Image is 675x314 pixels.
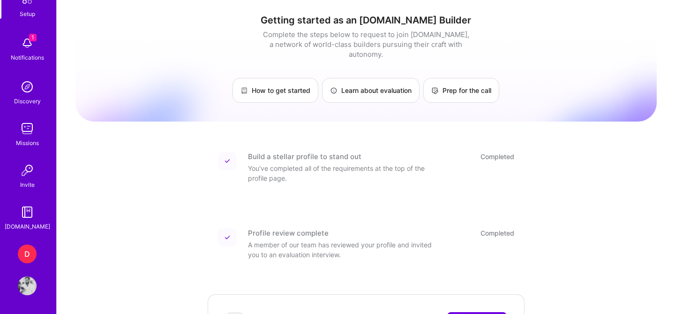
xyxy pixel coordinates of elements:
[18,203,37,222] img: guide book
[15,276,39,295] a: User Avatar
[232,78,318,103] a: How to get started
[248,163,435,183] div: You've completed all of the requirements at the top of the profile page.
[240,87,248,94] img: How to get started
[18,276,37,295] img: User Avatar
[5,222,50,231] div: [DOMAIN_NAME]
[330,87,337,94] img: Learn about evaluation
[11,53,44,62] div: Notifications
[14,96,41,106] div: Discovery
[261,30,472,59] div: Complete the steps below to request to join [DOMAIN_NAME], a network of world-class builders purs...
[225,235,230,240] img: Completed
[225,158,230,164] img: Completed
[20,180,35,190] div: Invite
[18,161,37,180] img: Invite
[322,78,420,103] a: Learn about evaluation
[480,152,514,161] div: Completed
[18,77,37,96] img: discovery
[20,9,35,19] div: Setup
[480,228,514,238] div: Completed
[248,228,329,238] div: Profile review complete
[18,245,37,263] div: D
[15,245,39,263] a: D
[423,78,499,103] a: Prep for the call
[431,87,439,94] img: Prep for the call
[248,240,435,260] div: A member of our team has reviewed your profile and invited you to an evaluation interview.
[18,34,37,53] img: bell
[29,34,37,41] span: 1
[18,119,37,138] img: teamwork
[248,152,361,161] div: Build a stellar profile to stand out
[75,15,657,26] h1: Getting started as an [DOMAIN_NAME] Builder
[16,138,39,148] div: Missions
